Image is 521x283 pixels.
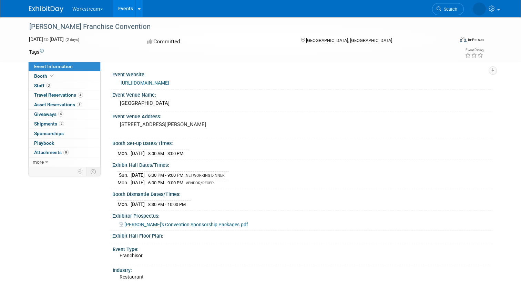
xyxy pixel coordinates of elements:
[118,201,131,208] td: Mon.
[131,179,145,186] td: [DATE]
[145,36,290,48] div: Committed
[29,110,100,119] a: Giveaways4
[113,244,489,253] div: Event Type:
[118,98,487,109] div: [GEOGRAPHIC_DATA]
[118,172,131,179] td: Sun.
[34,64,73,69] span: Event Information
[460,37,467,42] img: Format-Inperson.png
[34,111,63,117] span: Giveaways
[29,90,100,100] a: Travel Reservations4
[118,150,131,157] td: Mon.
[29,157,100,167] a: more
[34,131,64,136] span: Sponsorships
[29,148,100,157] a: Attachments9
[186,173,225,178] span: NETWORKING DINNER
[120,253,143,258] span: Franchisor
[112,138,492,147] div: Booth Set-up Dates/Times:
[148,180,183,185] span: 6:00 PM - 9:00 PM
[63,150,69,155] span: 9
[29,6,63,13] img: ExhibitDay
[118,179,131,186] td: Mon.
[27,21,445,33] div: [PERSON_NAME] Franchise Convention
[29,62,100,71] a: Event Information
[74,167,86,176] td: Personalize Event Tab Strip
[120,222,248,227] a: [PERSON_NAME]'s Convention Sponsorship Packages.pdf
[131,172,145,179] td: [DATE]
[43,36,50,42] span: to
[34,92,83,98] span: Travel Reservations
[86,167,100,176] td: Toggle Event Tabs
[59,121,64,126] span: 2
[120,121,263,128] pre: [STREET_ADDRESS][PERSON_NAME]
[131,201,145,208] td: [DATE]
[29,48,44,55] td: Tags
[306,38,392,43] span: [GEOGRAPHIC_DATA], [GEOGRAPHIC_DATA]
[112,211,492,219] div: Exhibitor Prospectus:
[112,69,492,78] div: Event Website:
[29,81,100,90] a: Staff3
[77,102,82,107] span: 5
[34,140,54,146] span: Playbook
[46,83,51,88] span: 3
[29,139,100,148] a: Playbook
[112,189,492,198] div: Booth Dismantle Dates/Times:
[65,37,79,42] span: (2 days)
[34,73,55,79] span: Booth
[148,151,183,156] span: 8:00 AM - 3:00 PM
[148,202,186,207] span: 8:30 PM - 10:00 PM
[186,181,214,185] span: VENDOR/RECEP
[58,111,63,117] span: 4
[417,36,484,46] div: Event Format
[50,74,54,78] i: Booth reservation complete
[112,111,492,120] div: Event Venue Address:
[112,160,492,168] div: Exhibit Hall Dates/Times:
[121,80,169,86] a: [URL][DOMAIN_NAME]
[29,100,100,109] a: Asset Reservations5
[120,274,144,280] span: Restaurant
[33,159,44,165] span: more
[465,48,483,52] div: Event Rating
[29,72,100,81] a: Booth
[113,265,489,274] div: Industry:
[131,150,145,157] td: [DATE]
[34,83,51,88] span: Staff
[29,119,100,129] a: Shipments2
[34,102,82,107] span: Asset Reservations
[468,37,484,42] div: In-Person
[432,3,464,15] a: Search
[124,222,248,227] span: [PERSON_NAME]'s Convention Sponsorship Packages.pdf
[148,173,183,178] span: 6:00 PM - 9:00 PM
[112,90,492,98] div: Event Venue Name:
[29,36,64,42] span: [DATE] [DATE]
[34,150,69,155] span: Attachments
[473,2,486,15] img: Josh Smith
[78,92,83,98] span: 4
[34,121,64,127] span: Shipments
[29,129,100,138] a: Sponsorships
[112,231,492,239] div: Exhibit Hall Floor Plan:
[441,7,457,12] span: Search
